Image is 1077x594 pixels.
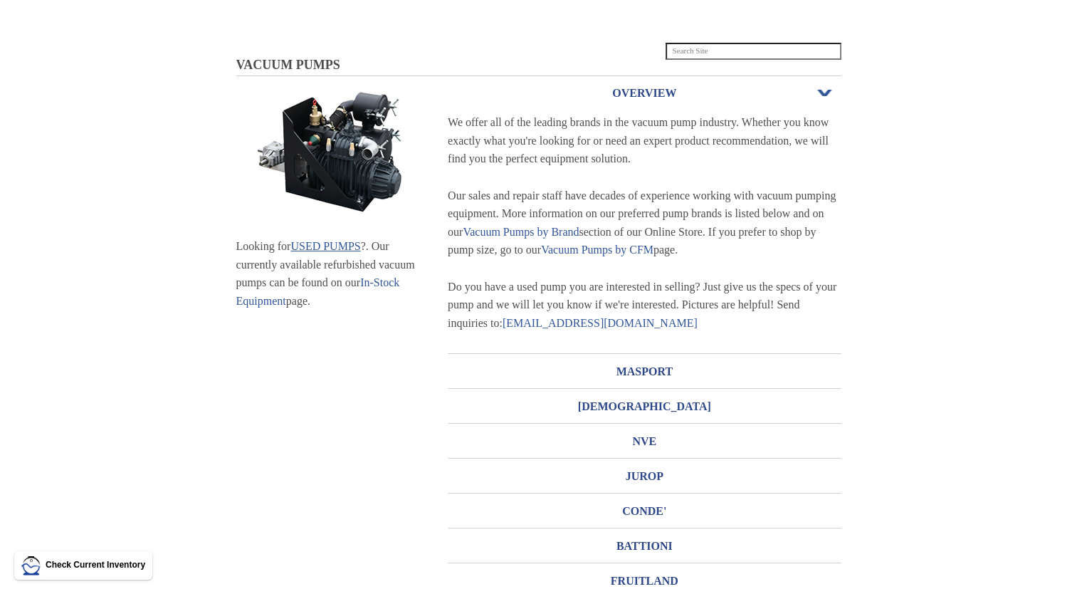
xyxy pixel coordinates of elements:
[666,43,841,60] input: Search Site
[46,558,145,572] p: Check Current Inventory
[448,390,841,423] a: [DEMOGRAPHIC_DATA]
[448,355,841,388] a: MASPORT
[463,226,579,238] a: Vacuum Pumps by Brand
[21,556,41,575] img: LMT Icon
[448,424,841,458] a: NVE
[448,529,841,563] a: BATTIONI
[448,535,841,558] h3: BATTIONI
[448,82,841,105] h3: OVERVIEW
[448,500,841,523] h3: CONDE'
[236,58,340,72] span: VACUUM PUMPS
[448,76,841,110] a: OVERVIEWOpen or Close
[448,113,841,350] div: We offer all of the leading brands in the vacuum pump industry. Whether you know exactly what you...
[448,494,841,528] a: CONDE'
[541,244,653,256] a: Vacuum Pumps by CFM
[448,430,841,453] h3: NVE
[448,360,841,383] h3: MASPORT
[816,88,834,98] span: Open or Close
[251,86,408,217] img: Stacks Image 9449
[448,459,841,493] a: JUROP
[448,395,841,418] h3: [DEMOGRAPHIC_DATA]
[236,276,400,307] a: In-Stock Equipment
[290,240,360,252] a: USED PUMPS
[448,570,841,593] h3: FRUITLAND
[503,317,698,329] a: [EMAIL_ADDRESS][DOMAIN_NAME]
[236,237,424,310] div: Looking for ?. Our currently available refurbished vacuum pumps can be found on our page.
[448,465,841,488] h3: JUROP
